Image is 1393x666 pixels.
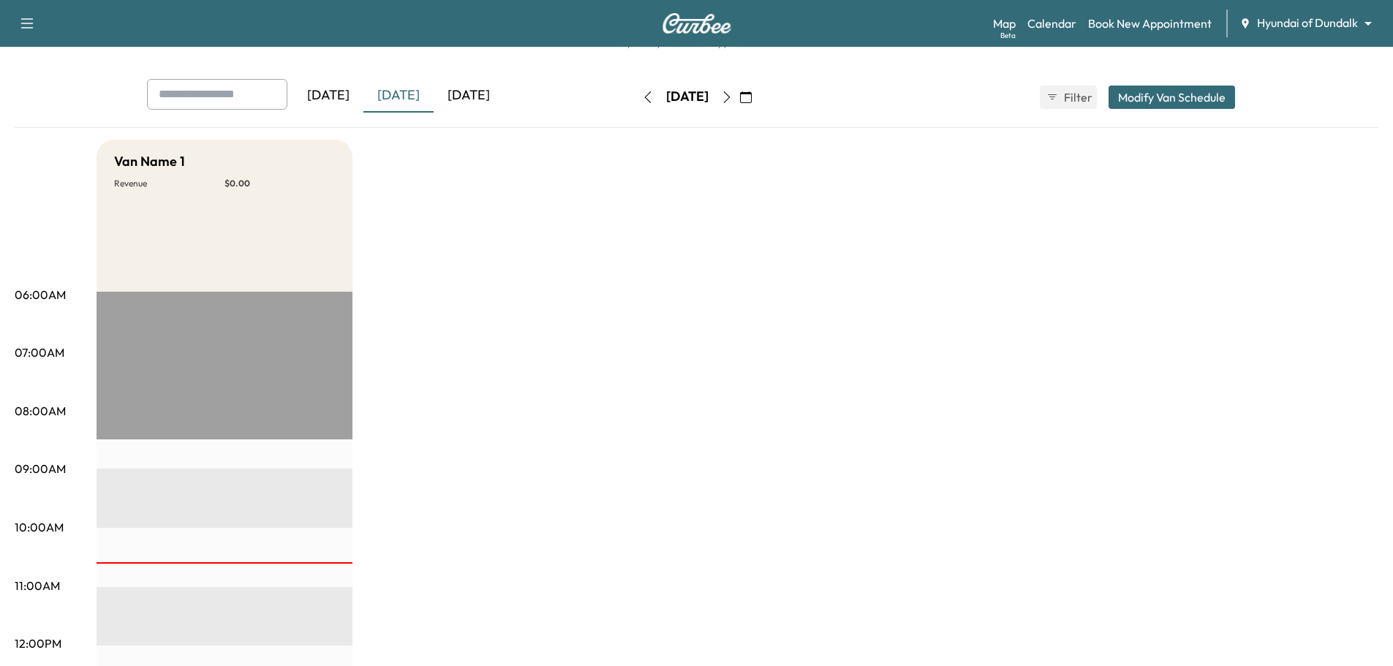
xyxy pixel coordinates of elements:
p: 06:00AM [15,286,66,303]
h5: Van Name 1 [114,151,185,172]
div: [DATE] [666,88,709,106]
p: 07:00AM [15,344,64,361]
p: $ 0.00 [224,178,335,189]
button: Modify Van Schedule [1109,86,1235,109]
div: [DATE] [363,79,434,113]
p: 09:00AM [15,460,66,477]
img: Curbee Logo [662,13,732,34]
a: Calendar [1027,15,1076,32]
button: Filter [1040,86,1097,109]
p: 10:00AM [15,518,64,536]
div: [DATE] [293,79,363,113]
p: Revenue [114,178,224,189]
a: MapBeta [993,15,1016,32]
p: 12:00PM [15,635,61,652]
p: 08:00AM [15,402,66,420]
span: Hyundai of Dundalk [1257,15,1358,31]
a: Book New Appointment [1088,15,1212,32]
div: [DATE] [434,79,504,113]
span: Filter [1064,88,1090,106]
p: 11:00AM [15,577,60,594]
div: Beta [1000,30,1016,41]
